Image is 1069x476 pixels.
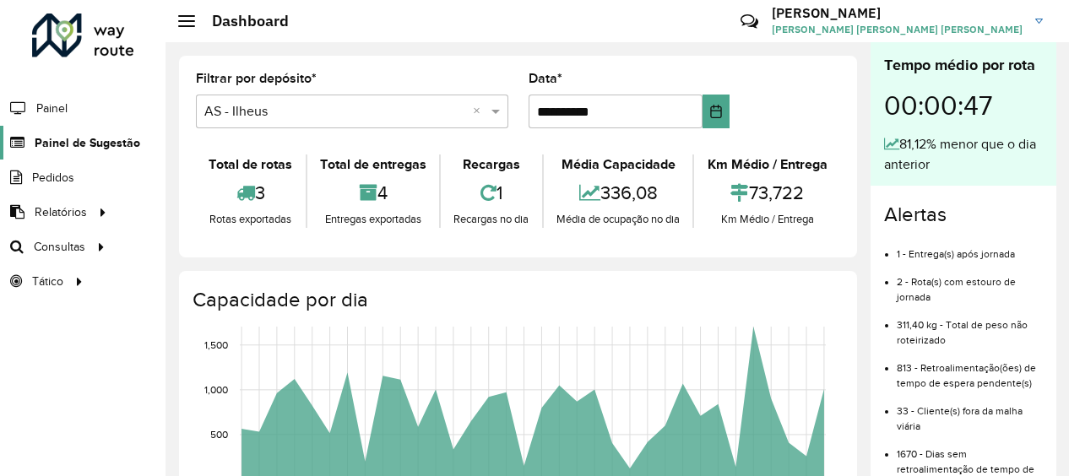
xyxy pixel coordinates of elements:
[698,154,836,175] div: Km Médio / Entrega
[897,305,1043,348] li: 311,40 kg - Total de peso não roteirizado
[897,234,1043,262] li: 1 - Entrega(s) após jornada
[703,95,730,128] button: Choose Date
[897,262,1043,305] li: 2 - Rota(s) com estouro de jornada
[32,169,74,187] span: Pedidos
[200,211,301,228] div: Rotas exportadas
[772,22,1023,37] span: [PERSON_NAME] [PERSON_NAME] [PERSON_NAME]
[772,5,1023,21] h3: [PERSON_NAME]
[35,203,87,221] span: Relatórios
[884,203,1043,227] h4: Alertas
[36,100,68,117] span: Painel
[548,211,689,228] div: Média de ocupação no dia
[200,154,301,175] div: Total de rotas
[897,391,1043,434] li: 33 - Cliente(s) fora da malha viária
[32,273,63,290] span: Tático
[529,68,562,89] label: Data
[884,77,1043,134] div: 00:00:47
[34,238,85,256] span: Consultas
[445,175,538,211] div: 1
[884,54,1043,77] div: Tempo médio por rota
[204,384,228,395] text: 1,000
[731,3,768,40] a: Contato Rápido
[312,154,436,175] div: Total de entregas
[698,211,836,228] div: Km Médio / Entrega
[196,68,317,89] label: Filtrar por depósito
[548,154,689,175] div: Média Capacidade
[445,211,538,228] div: Recargas no dia
[210,429,228,440] text: 500
[445,154,538,175] div: Recargas
[312,175,436,211] div: 4
[193,288,840,312] h4: Capacidade por dia
[884,134,1043,175] div: 81,12% menor que o dia anterior
[897,348,1043,391] li: 813 - Retroalimentação(ões) de tempo de espera pendente(s)
[548,175,689,211] div: 336,08
[200,175,301,211] div: 3
[312,211,436,228] div: Entregas exportadas
[204,339,228,350] text: 1,500
[473,101,487,122] span: Clear all
[698,175,836,211] div: 73,722
[195,12,289,30] h2: Dashboard
[35,134,140,152] span: Painel de Sugestão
